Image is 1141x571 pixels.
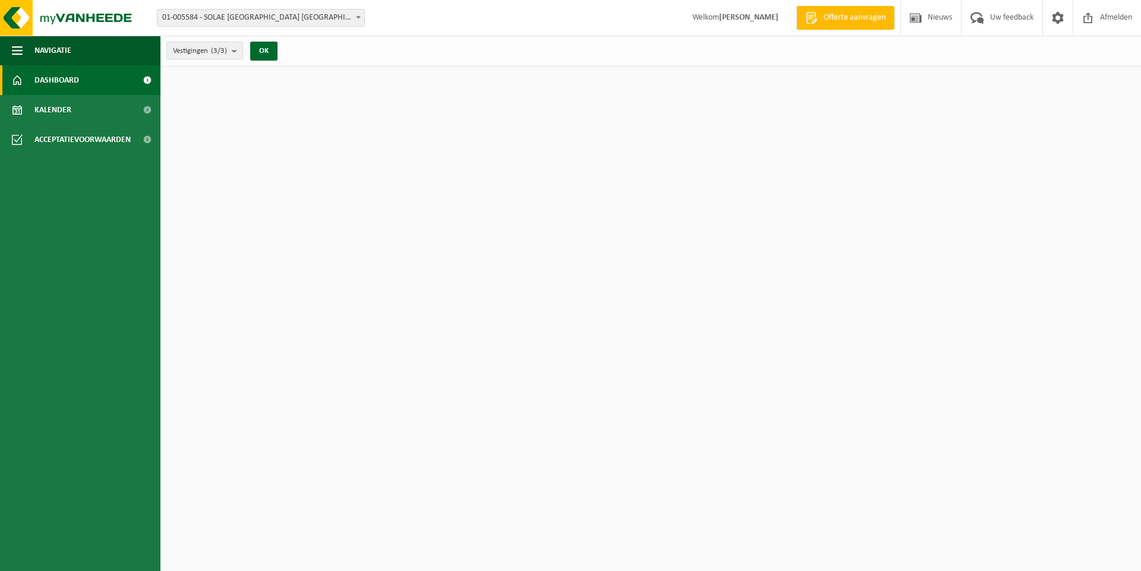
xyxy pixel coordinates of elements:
span: Kalender [34,95,71,125]
span: Navigatie [34,36,71,65]
a: Offerte aanvragen [796,6,894,30]
span: 01-005584 - SOLAE BELGIUM NV - IEPER [157,9,365,27]
span: Acceptatievoorwaarden [34,125,131,154]
button: Vestigingen(3/3) [166,42,243,59]
span: Offerte aanvragen [821,12,888,24]
count: (3/3) [211,47,227,55]
strong: [PERSON_NAME] [719,13,778,22]
button: OK [250,42,278,61]
span: Dashboard [34,65,79,95]
span: 01-005584 - SOLAE BELGIUM NV - IEPER [157,10,364,26]
span: Vestigingen [173,42,227,60]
